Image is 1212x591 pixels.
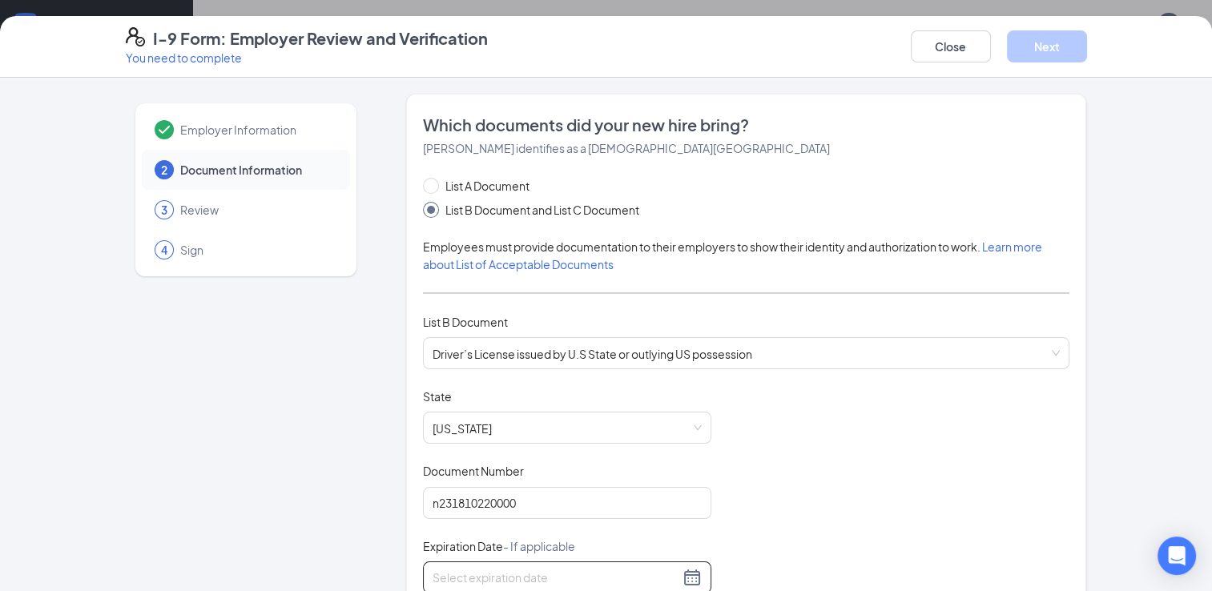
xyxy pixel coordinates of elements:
svg: FormI9EVerifyIcon [126,27,145,46]
button: Close [911,30,991,62]
span: Sign [180,242,334,258]
span: 3 [161,202,167,218]
span: Which documents did your new hire bring? [423,114,1070,136]
span: Expiration Date [423,538,575,554]
span: Review [180,202,334,218]
h4: I-9 Form: Employer Review and Verification [153,27,488,50]
button: Next [1007,30,1087,62]
span: 2 [161,162,167,178]
span: Employer Information [180,122,334,138]
span: Document Information [180,162,334,178]
span: Driver’s License issued by U.S State or outlying US possession [433,338,1061,368]
svg: Checkmark [155,120,174,139]
p: You need to complete [126,50,488,66]
span: - If applicable [503,539,575,553]
span: [PERSON_NAME] identifies as a [DEMOGRAPHIC_DATA][GEOGRAPHIC_DATA] [423,141,830,155]
input: Select expiration date [433,569,679,586]
span: List B Document and List C Document [439,201,646,219]
span: 4 [161,242,167,258]
div: Open Intercom Messenger [1158,537,1196,575]
span: State [423,388,452,404]
span: Employees must provide documentation to their employers to show their identity and authorization ... [423,239,1042,271]
span: Document Number [423,463,524,479]
span: Georgia [433,412,702,443]
span: List B Document [423,315,508,329]
span: List A Document [439,177,536,195]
